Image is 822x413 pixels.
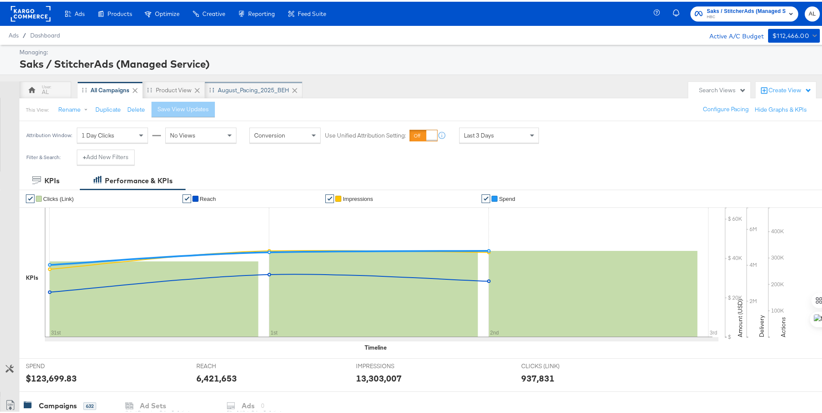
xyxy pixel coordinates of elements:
[365,342,387,350] div: Timeline
[26,193,35,201] a: ✔
[127,104,145,112] button: Delete
[325,193,334,201] a: ✔
[95,104,121,112] button: Duplicate
[26,272,38,280] div: KPIs
[254,130,285,138] span: Conversion
[690,5,798,20] button: Saks / StitcherAds (Managed Service)HBC
[325,130,406,138] label: Use Unified Attribution Setting:
[9,30,19,37] span: Ads
[209,86,214,91] div: Drag to reorder tab
[521,360,586,369] span: CLICKS (LINK)
[736,297,744,335] text: Amount (USD)
[30,30,60,37] a: Dashboard
[343,194,373,200] span: Impressions
[196,360,261,369] span: REACH
[26,131,72,137] div: Attribution Window:
[298,9,326,16] span: Feed Suite
[26,360,91,369] span: SPEND
[82,130,114,138] span: 1 Day Clicks
[39,399,77,409] div: Campaigns
[26,105,49,112] div: This View:
[26,153,61,159] div: Filter & Search:
[772,29,809,40] div: $112,466.00
[155,9,180,16] span: Optimize
[42,86,49,94] div: AL
[147,86,152,91] div: Drag to reorder tab
[156,84,192,93] div: Product View
[356,370,402,383] div: 13,303,007
[83,151,86,160] strong: +
[697,100,755,116] button: Configure Pacing
[52,100,97,116] button: Rename
[464,130,494,138] span: Last 3 Days
[196,370,237,383] div: 6,421,653
[202,9,225,16] span: Creative
[91,84,129,93] div: All Campaigns
[707,12,785,19] span: HBC
[218,84,289,93] div: August_Pacing_2025_BEH
[805,5,820,20] button: AL
[482,193,490,201] a: ✔
[248,9,275,16] span: Reporting
[77,148,135,163] button: +Add New Filters
[779,315,787,335] text: Actions
[44,174,60,184] div: KPIs
[26,370,77,383] div: $123,699.83
[758,313,765,335] text: Delivery
[521,370,554,383] div: 937,831
[19,30,30,37] span: /
[183,193,191,201] a: ✔
[707,5,785,14] span: Saks / StitcherAds (Managed Service)
[75,9,85,16] span: Ads
[83,400,96,408] div: 632
[170,130,195,138] span: No Views
[82,86,87,91] div: Drag to reorder tab
[200,194,216,200] span: Reach
[499,194,515,200] span: Spend
[768,84,812,93] div: Create View
[105,174,173,184] div: Performance & KPIs
[808,7,816,17] span: AL
[699,84,746,93] div: Search Views
[107,9,132,16] span: Products
[768,27,820,41] button: $112,466.00
[700,27,764,40] div: Active A/C Budget
[43,194,74,200] span: Clicks (Link)
[755,104,807,112] button: Hide Graphs & KPIs
[19,47,818,55] div: Managing:
[19,55,818,69] div: Saks / StitcherAds (Managed Service)
[356,360,421,369] span: IMPRESSIONS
